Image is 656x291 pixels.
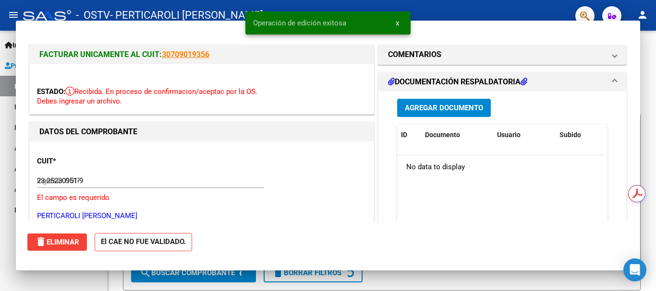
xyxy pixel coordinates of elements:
span: Subido [559,131,581,139]
div: No data to display [397,155,604,179]
span: Eliminar [35,238,79,246]
mat-expansion-panel-header: COMENTARIOS [378,45,626,64]
p: El campo es requerido [37,192,366,203]
span: Operación de edición exitosa [253,18,346,28]
span: ESTADO: [37,87,65,96]
datatable-header-cell: Documento [421,125,493,145]
span: Recibida. En proceso de confirmacion/aceptac por la OS. [65,87,257,96]
mat-icon: delete [35,236,47,247]
mat-icon: search [140,267,151,279]
mat-icon: menu [8,9,19,21]
div: DOCUMENTACIÓN RESPALDATORIA [378,92,626,291]
a: 30709019356 [162,50,209,59]
p: Debes ingresar un archivo. [37,96,366,107]
button: Agregar Documento [397,99,491,116]
div: Open Intercom Messenger [623,258,646,281]
span: - OSTV [76,5,110,26]
span: x [396,19,399,27]
span: ID [401,131,407,139]
span: Buscar Comprobante [140,268,235,277]
button: x [388,14,407,32]
strong: El CAE NO FUE VALIDADO. [95,233,192,252]
span: Agregar Documento [405,104,483,113]
p: CUIT [37,156,136,167]
mat-expansion-panel-header: DOCUMENTACIÓN RESPALDATORIA [378,72,626,92]
span: Borrar Filtros [272,268,341,277]
mat-icon: delete [272,267,284,279]
button: Eliminar [27,233,87,251]
span: FACTURAR UNICAMENTE AL CUIT: [39,50,162,59]
span: Usuario [497,131,521,139]
span: Prestadores / Proveedores [5,60,92,71]
datatable-header-cell: Subido [556,125,604,145]
datatable-header-cell: ID [397,125,421,145]
span: Documento [425,131,460,139]
mat-icon: person [637,9,648,21]
span: Inicio [5,40,29,50]
strong: DATOS DEL COMPROBANTE [39,127,137,136]
h1: COMENTARIOS [388,49,441,60]
datatable-header-cell: Usuario [493,125,556,145]
span: - PERTICAROLI [PERSON_NAME] [110,5,263,26]
h1: DOCUMENTACIÓN RESPALDATORIA [388,76,527,88]
p: PERTICAROLI [PERSON_NAME] [37,210,366,221]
